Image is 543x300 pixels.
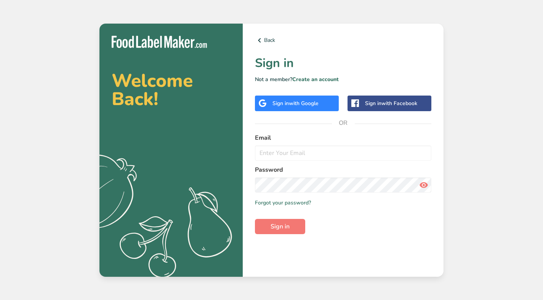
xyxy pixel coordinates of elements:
input: Enter Your Email [255,145,431,161]
p: Not a member? [255,75,431,83]
label: Password [255,165,431,174]
button: Sign in [255,219,305,234]
h2: Welcome Back! [112,72,231,108]
div: Sign in [272,99,319,107]
label: Email [255,133,431,142]
span: OR [332,112,355,134]
span: Sign in [271,222,290,231]
div: Sign in [365,99,417,107]
a: Forgot your password? [255,199,311,207]
img: Food Label Maker [112,36,207,48]
a: Back [255,36,431,45]
span: with Facebook [381,100,417,107]
a: Create an account [292,76,339,83]
h1: Sign in [255,54,431,72]
span: with Google [289,100,319,107]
